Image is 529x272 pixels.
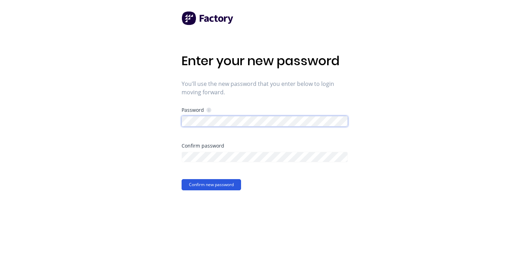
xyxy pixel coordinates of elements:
[182,53,348,68] h1: Enter your new password
[182,143,348,148] div: Confirm password
[182,107,211,113] div: Password
[182,80,348,96] span: You'll use the new password that you enter below to login moving forward.
[182,179,241,190] button: Confirm new password
[182,11,234,25] img: Factory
